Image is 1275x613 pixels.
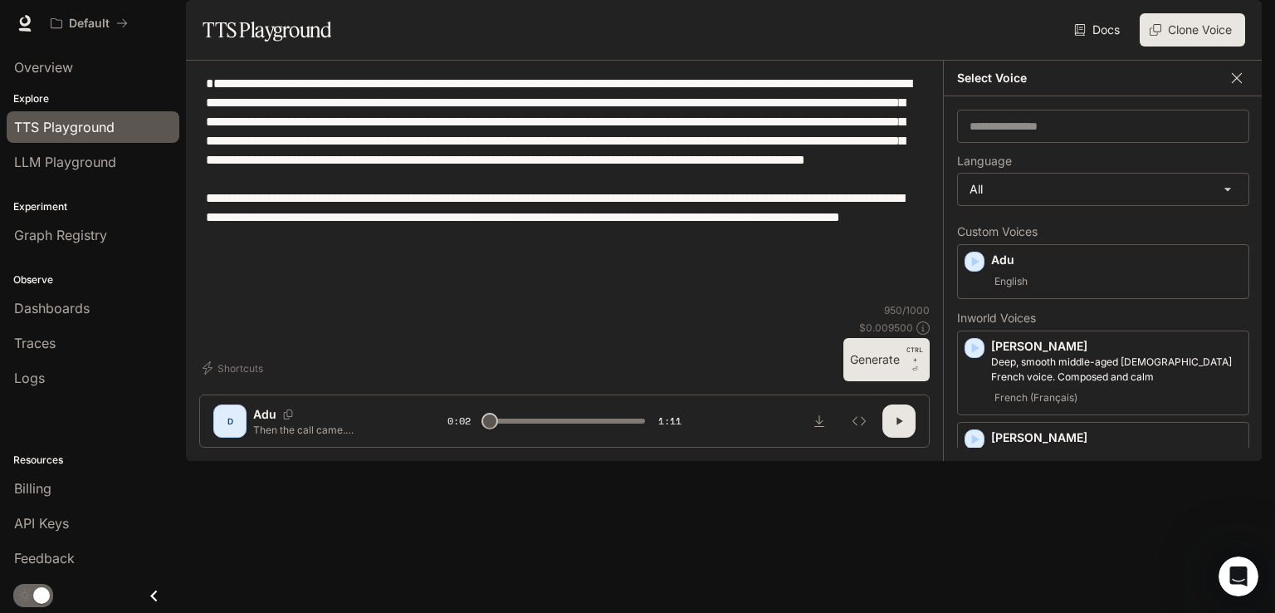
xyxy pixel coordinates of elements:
p: [PERSON_NAME] [991,429,1242,446]
p: ⏎ [906,345,923,375]
p: Energetic and expressive mid-range male voice, with a mildly nasal quality [991,446,1242,476]
h1: TTS Playground [203,13,331,47]
button: Clone Voice [1140,13,1245,47]
button: Download audio [803,405,836,438]
button: Inspect [843,405,876,438]
a: Docs [1071,13,1126,47]
div: D [217,408,243,434]
iframe: Intercom live chat [1219,557,1258,596]
span: 1:11 [658,413,681,429]
div: All [958,174,1248,205]
button: GenerateCTRL +⏎ [843,338,930,381]
p: Then the call came. [PERSON_NAME]’s number lit up on my phone. His voice was sharp, too steady, t... [253,423,408,437]
button: Copy Voice ID [276,409,300,419]
p: Adu [253,406,276,423]
span: 0:02 [447,413,471,429]
p: Adu [991,252,1242,268]
span: French (Français) [991,388,1081,408]
span: English [991,272,1031,292]
p: Deep, smooth middle-aged male French voice. Composed and calm [991,355,1242,385]
button: All workspaces [43,7,135,40]
p: Default [69,17,110,31]
p: Custom Voices [957,226,1249,238]
p: CTRL + [906,345,923,365]
button: Shortcuts [199,355,270,381]
p: Inworld Voices [957,312,1249,324]
p: [PERSON_NAME] [991,338,1242,355]
p: Language [957,155,1012,167]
